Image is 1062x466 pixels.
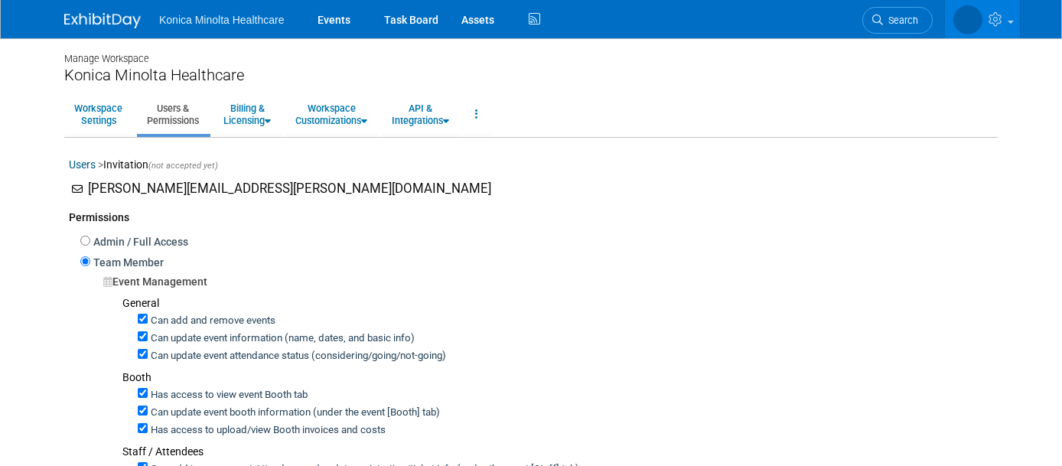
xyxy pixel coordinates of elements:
[69,198,993,233] div: Permissions
[122,370,993,385] div: Booth
[883,15,918,26] span: Search
[148,314,275,328] label: Can add and remove events
[64,66,998,85] div: Konica Minolta Healthcare
[159,14,284,26] span: Konica Minolta Healthcare
[88,181,491,196] span: [PERSON_NAME][EMAIL_ADDRESS][PERSON_NAME][DOMAIN_NAME]
[213,96,281,133] a: Billing &Licensing
[862,7,933,34] a: Search
[90,255,164,270] label: Team Member
[69,158,96,171] a: Users
[64,96,132,133] a: WorkspaceSettings
[382,96,459,133] a: API &Integrations
[148,331,415,346] label: Can update event information (name, dates, and basic info)
[148,423,386,438] label: Has access to upload/view Booth invoices and costs
[122,444,993,459] div: Staff / Attendees
[98,158,103,171] span: >
[103,274,993,289] div: Event Management
[285,96,377,133] a: WorkspaceCustomizations
[64,38,998,66] div: Manage Workspace
[69,157,993,180] div: Invitation
[148,406,440,420] label: Can update event booth information (under the event [Booth] tab)
[953,5,982,34] img: Annette O'Mahoney
[148,161,218,171] span: (not accepted yet)
[148,349,446,363] label: Can update event attendance status (considering/going/not-going)
[64,13,141,28] img: ExhibitDay
[122,295,993,311] div: General
[137,96,209,133] a: Users &Permissions
[90,234,188,249] label: Admin / Full Access
[148,388,308,402] label: Has access to view event Booth tab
